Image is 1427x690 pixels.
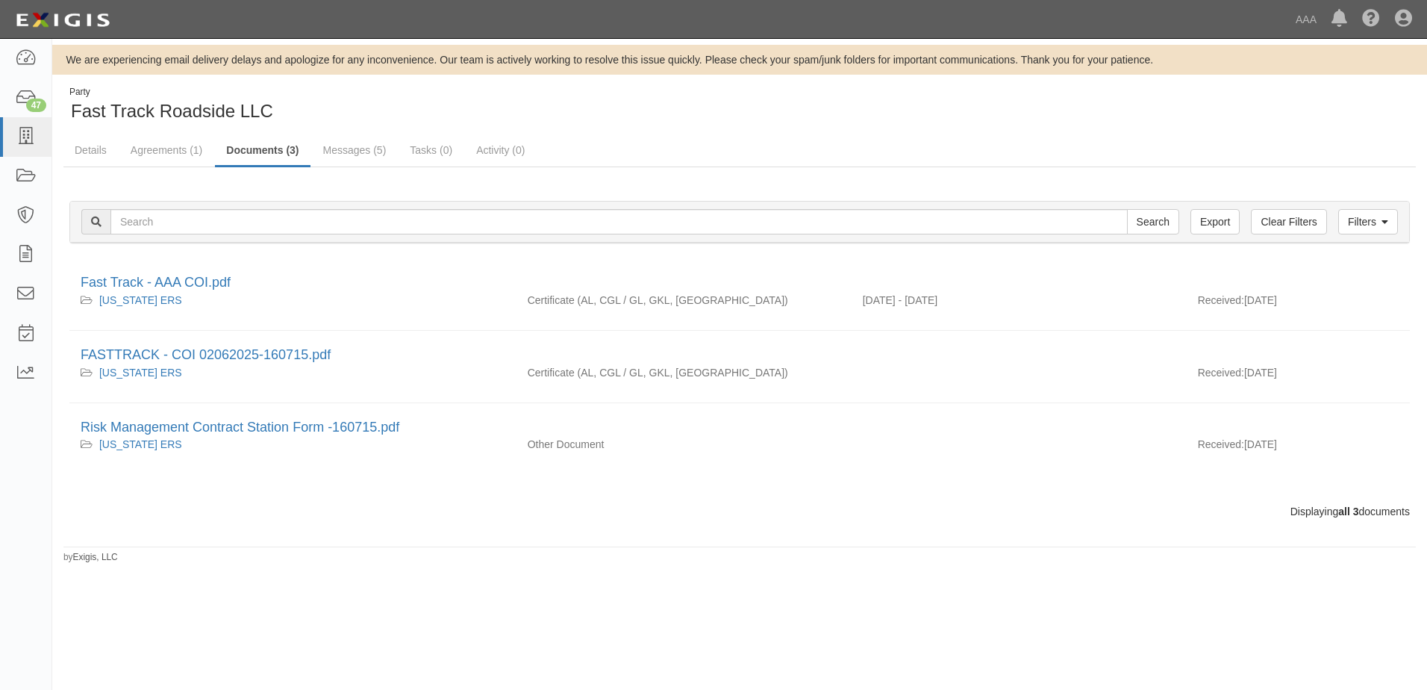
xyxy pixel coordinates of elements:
div: California ERS [81,437,505,452]
span: Fast Track Roadside LLC [71,101,273,121]
div: Fast Track - AAA COI.pdf [81,273,1399,293]
a: FASTTRACK - COI 02062025-160715.pdf [81,347,331,362]
a: Exigis, LLC [73,552,118,562]
a: Tasks (0) [399,135,463,165]
input: Search [1127,209,1179,234]
a: Documents (3) [215,135,310,167]
a: [US_STATE] ERS [99,294,182,306]
p: Received: [1198,437,1244,452]
div: California ERS [81,293,505,308]
b: all 3 [1338,506,1358,517]
a: Messages (5) [312,135,398,165]
div: California ERS [81,365,505,380]
div: Effective 05/14/2025 - Expiration 05/14/2026 [852,293,1187,308]
a: Export [1190,209,1240,234]
a: [US_STATE] ERS [99,438,182,450]
a: Agreements (1) [119,135,213,165]
i: Help Center - Complianz [1362,10,1380,28]
p: Received: [1198,365,1244,380]
small: by [63,551,118,564]
div: Fast Track Roadside LLC [63,86,728,124]
a: Clear Filters [1251,209,1326,234]
div: Auto Liability Commercial General Liability / Garage Liability Garage Keepers Liability On-Hook [516,365,852,380]
div: Auto Liability Commercial General Liability / Garage Liability Garage Keepers Liability On-Hook [516,293,852,308]
a: Risk Management Contract Station Form -160715.pdf [81,420,399,435]
div: Other Document [516,437,852,452]
div: 47 [26,99,46,112]
div: Displaying documents [58,504,1421,519]
div: [DATE] [1187,365,1410,388]
a: Fast Track - AAA COI.pdf [81,275,231,290]
a: Details [63,135,118,165]
a: AAA [1288,4,1324,34]
div: [DATE] [1187,293,1410,315]
div: Party [69,86,273,99]
div: FASTTRACK - COI 02062025-160715.pdf [81,346,1399,365]
a: Filters [1338,209,1398,234]
p: Received: [1198,293,1244,308]
div: Risk Management Contract Station Form -160715.pdf [81,418,1399,438]
div: [DATE] [1187,437,1410,459]
a: [US_STATE] ERS [99,367,182,379]
div: Effective - Expiration [852,365,1187,366]
img: logo-5460c22ac91f19d4615b14bd174203de0afe785f0fc80cf4dbbc73dc1793850b.png [11,7,114,34]
div: We are experiencing email delivery delays and apologize for any inconvenience. Our team is active... [52,52,1427,67]
a: Activity (0) [465,135,536,165]
input: Search [110,209,1128,234]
